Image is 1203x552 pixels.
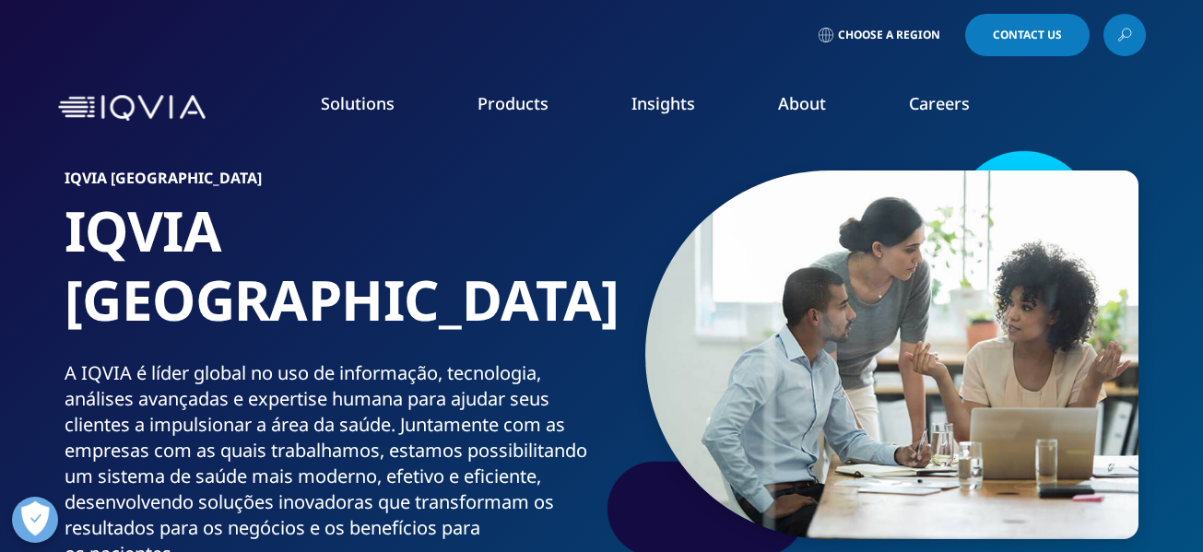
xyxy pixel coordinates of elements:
h6: IQVIA [GEOGRAPHIC_DATA] [65,170,595,196]
a: Careers [909,92,970,114]
h1: IQVIA [GEOGRAPHIC_DATA] [65,196,595,360]
a: Insights [631,92,695,114]
a: Contact Us [965,14,1090,56]
span: Choose a Region [838,28,940,42]
button: Abrir preferências [12,497,58,543]
a: About [778,92,826,114]
a: Solutions [321,92,395,114]
span: Contact Us [993,29,1062,41]
a: Products [478,92,548,114]
nav: Primary [213,65,1146,151]
img: 106_small-group-discussion.jpg [645,170,1138,539]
